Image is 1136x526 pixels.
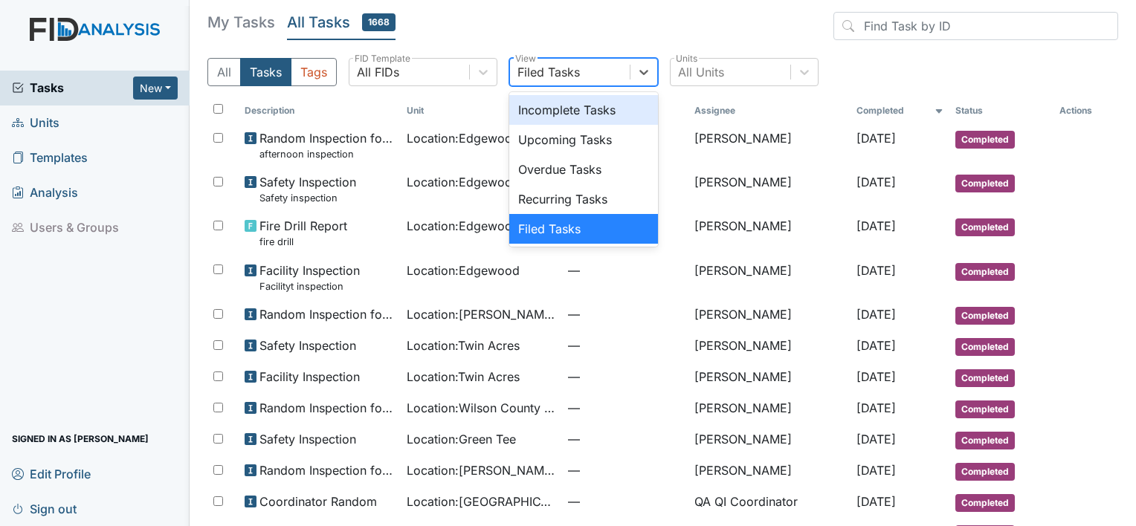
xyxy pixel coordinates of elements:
[509,155,658,184] div: Overdue Tasks
[12,427,149,450] span: Signed in as [PERSON_NAME]
[517,63,580,81] div: Filed Tasks
[955,175,1015,192] span: Completed
[357,63,399,81] div: All FIDs
[259,493,377,510] span: Coordinator Random
[568,337,682,354] span: —
[509,95,658,125] div: Incomplete Tasks
[12,462,91,485] span: Edit Profile
[259,279,360,293] small: Facilityt inspection
[568,493,682,510] span: —
[688,424,851,455] td: [PERSON_NAME]
[509,184,658,214] div: Recurring Tasks
[856,263,896,278] span: [DATE]
[688,167,851,211] td: [PERSON_NAME]
[509,125,658,155] div: Upcoming Tasks
[688,362,851,393] td: [PERSON_NAME]
[1053,98,1118,123] th: Actions
[856,218,896,233] span: [DATE]
[688,256,851,299] td: [PERSON_NAME]
[12,79,133,97] a: Tasks
[259,191,356,205] small: Safety inspection
[12,181,78,204] span: Analysis
[407,217,520,235] span: Location : Edgewood
[407,399,557,417] span: Location : Wilson County CS
[856,307,896,322] span: [DATE]
[851,98,950,123] th: Toggle SortBy
[856,338,896,353] span: [DATE]
[259,305,395,323] span: Random Inspection for AM
[407,173,520,191] span: Location : Edgewood
[259,173,356,205] span: Safety Inspection Safety inspection
[207,58,241,86] button: All
[688,331,851,362] td: [PERSON_NAME]
[568,399,682,417] span: —
[688,455,851,487] td: [PERSON_NAME]
[568,368,682,386] span: —
[240,58,291,86] button: Tasks
[688,393,851,424] td: [PERSON_NAME]
[259,217,347,249] span: Fire Drill Report fire drill
[678,63,724,81] div: All Units
[688,487,851,518] td: QA QI Coordinator
[12,111,59,134] span: Units
[688,211,851,255] td: [PERSON_NAME]
[856,494,896,509] span: [DATE]
[133,77,178,100] button: New
[407,262,520,279] span: Location : Edgewood
[207,12,275,33] h5: My Tasks
[955,400,1015,418] span: Completed
[407,305,557,323] span: Location : [PERSON_NAME].
[949,98,1053,123] th: Toggle SortBy
[259,262,360,293] span: Facility Inspection Facilityt inspection
[407,337,520,354] span: Location : Twin Acres
[955,131,1015,149] span: Completed
[568,461,682,479] span: —
[259,430,356,448] span: Safety Inspection
[259,147,395,161] small: afternoon inspection
[407,461,557,479] span: Location : [PERSON_NAME].
[955,463,1015,481] span: Completed
[955,369,1015,387] span: Completed
[259,337,356,354] span: Safety Inspection
[688,123,851,167] td: [PERSON_NAME]
[259,461,395,479] span: Random Inspection for Afternoon
[362,13,396,31] span: 1668
[259,368,360,386] span: Facility Inspection
[509,214,658,244] div: Filed Tasks
[568,262,682,279] span: —
[407,368,520,386] span: Location : Twin Acres
[856,175,896,189] span: [DATE]
[407,493,557,510] span: Location : [GEOGRAPHIC_DATA]
[856,432,896,447] span: [DATE]
[407,430,516,448] span: Location : Green Tee
[955,338,1015,356] span: Completed
[955,218,1015,236] span: Completed
[955,263,1015,281] span: Completed
[239,98,401,123] th: Toggle SortBy
[401,98,563,123] th: Toggle SortBy
[287,12,396,33] h5: All Tasks
[12,497,77,520] span: Sign out
[568,430,682,448] span: —
[833,12,1118,40] input: Find Task by ID
[568,305,682,323] span: —
[259,129,395,161] span: Random Inspection for Afternoon afternoon inspection
[856,463,896,478] span: [DATE]
[856,131,896,146] span: [DATE]
[688,98,851,123] th: Assignee
[955,307,1015,325] span: Completed
[856,369,896,384] span: [DATE]
[955,494,1015,512] span: Completed
[407,129,520,147] span: Location : Edgewood
[213,104,223,114] input: Toggle All Rows Selected
[259,399,395,417] span: Random Inspection for Evening
[259,235,347,249] small: fire drill
[856,400,896,415] span: [DATE]
[955,432,1015,449] span: Completed
[688,299,851,331] td: [PERSON_NAME]
[207,58,337,86] div: Type filter
[291,58,337,86] button: Tags
[12,146,88,169] span: Templates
